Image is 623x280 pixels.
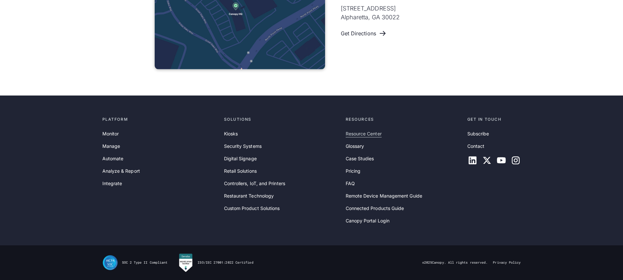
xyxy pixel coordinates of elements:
a: Contact [467,143,485,150]
a: Resource Center [346,130,382,137]
a: Remote Device Management Guide [346,192,422,200]
a: Analyze & Report [102,167,140,175]
div: Solutions [224,116,340,122]
img: Canopy RMM is Sensiba Certified for ISO/IEC [178,253,194,272]
img: SOC II Type II Compliance Certification for Canopy Remote Device Management [102,255,118,271]
a: Subscribe [467,130,489,137]
a: Integrate [102,180,122,187]
a: Manage [102,143,120,150]
a: Privacy Policy [493,260,521,265]
div: Platform [102,116,219,122]
a: Canopy Portal Login [346,217,390,224]
div: ISO/IEC 27001:2022 Certified [198,260,253,265]
a: Connected Products Guide [346,205,404,212]
a: Digital Signage [224,155,257,162]
a: Controllers, IoT, and Printers [224,180,285,187]
a: Automate [102,155,124,162]
a: Retail Solutions [224,167,257,175]
a: Restaurant Technology [224,192,274,200]
div: Resources [346,116,462,122]
div: © Canopy. All rights reserved. [422,260,488,265]
a: Security Systems [224,143,262,150]
a: Custom Product Solutions [224,205,280,212]
a: Case Studies [346,155,374,162]
a: Kiosks [224,130,238,137]
a: Get Directions [341,27,387,40]
a: Pricing [346,167,361,175]
span: 2025 [424,260,432,265]
a: Monitor [102,130,119,137]
div: Get Directions [341,30,376,37]
a: FAQ [346,180,355,187]
div: SOC 2 Type II Compliant [122,260,168,265]
a: Glossary [346,143,364,150]
div: Get in touch [467,116,521,122]
p: [STREET_ADDRESS] Alpharetta, GA 30022 [341,4,400,22]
